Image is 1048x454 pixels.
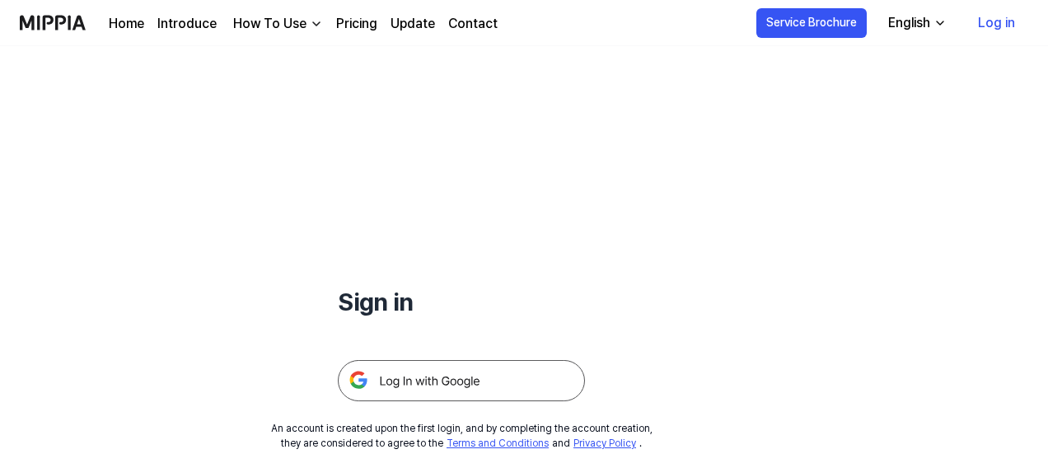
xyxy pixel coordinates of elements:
div: An account is created upon the first login, and by completing the account creation, they are cons... [271,421,653,451]
a: Update [391,14,435,34]
div: How To Use [230,14,310,34]
a: Terms and Conditions [447,438,549,449]
img: down [310,17,323,30]
a: Contact [448,14,498,34]
a: Home [109,14,144,34]
img: 구글 로그인 버튼 [338,360,585,401]
a: Pricing [336,14,377,34]
button: English [875,7,957,40]
button: How To Use [230,14,323,34]
a: Introduce [157,14,217,34]
div: English [885,13,933,33]
h1: Sign in [338,283,585,321]
a: Privacy Policy [573,438,636,449]
button: Service Brochure [756,8,867,38]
